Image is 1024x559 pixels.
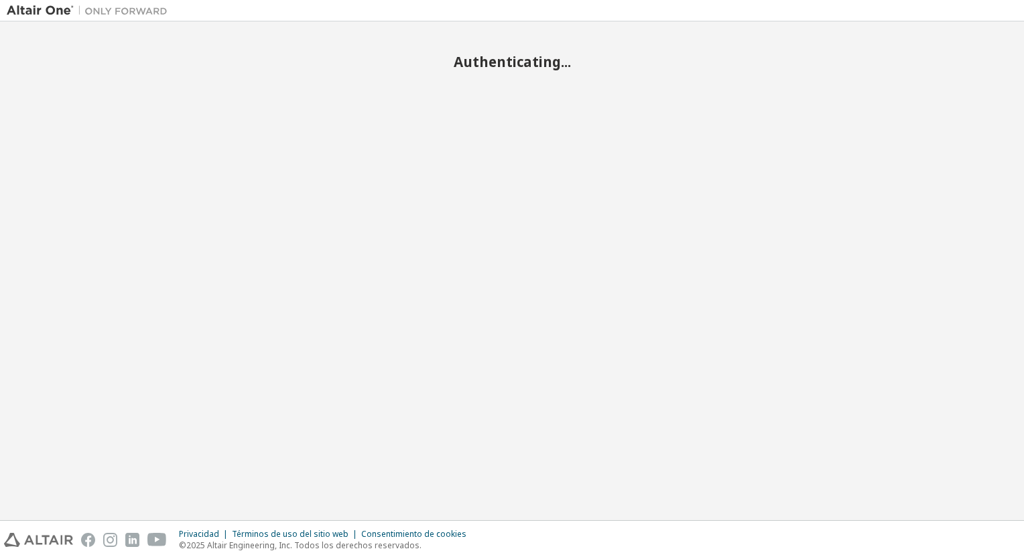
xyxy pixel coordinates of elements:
div: Consentimiento de cookies [361,529,474,540]
img: facebook.svg [81,533,95,547]
h2: Authenticating... [7,53,1017,70]
img: altair_logo.svg [4,533,73,547]
img: youtube.svg [147,533,167,547]
div: Privacidad [179,529,232,540]
img: linkedin.svg [125,533,139,547]
font: 2025 Altair Engineering, Inc. Todos los derechos reservados. [186,540,422,551]
div: Términos de uso del sitio web [232,529,361,540]
img: instagram.svg [103,533,117,547]
img: Altair Uno [7,4,174,17]
p: © [179,540,474,551]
